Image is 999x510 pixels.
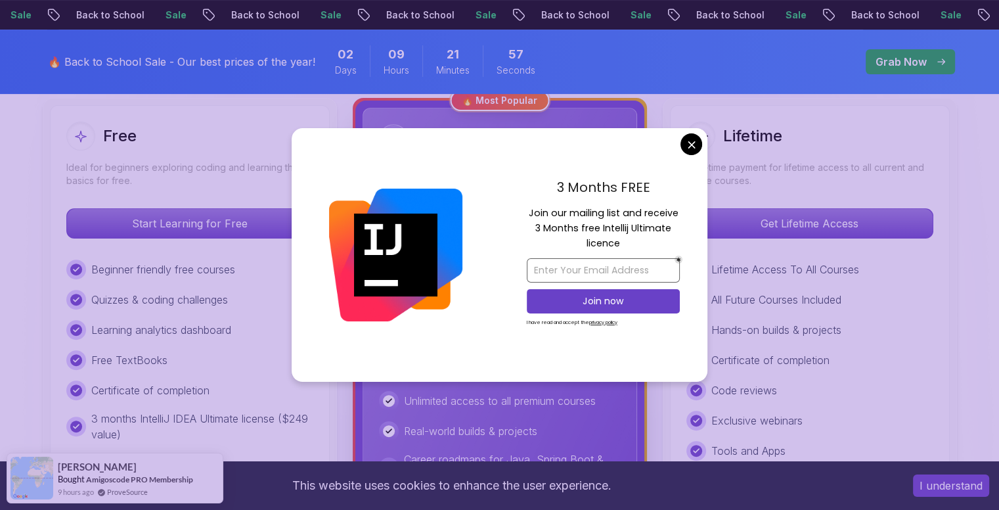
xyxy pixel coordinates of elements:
[876,54,927,70] p: Grab Now
[58,461,137,473] span: [PERSON_NAME]
[91,322,231,338] p: Learning analytics dashboard
[91,262,235,277] p: Beginner friendly free courses
[711,292,841,308] p: All Future Courses Included
[63,9,152,22] p: Back to School
[772,9,814,22] p: Sale
[335,64,357,77] span: Days
[66,217,313,230] a: Start Learning for Free
[617,9,659,22] p: Sale
[58,474,85,484] span: Bought
[91,411,313,442] p: 3 months IntelliJ IDEA Ultimate license ($249 value)
[686,217,933,230] a: Get Lifetime Access
[447,45,459,64] span: 21 Minutes
[711,322,841,338] p: Hands-on builds & projects
[388,45,405,64] span: 9 Hours
[711,262,859,277] p: Lifetime Access To All Courses
[91,382,210,398] p: Certificate of completion
[528,9,617,22] p: Back to School
[404,452,621,483] p: Career roadmaps for Java, Spring Boot & DevOps
[927,9,969,22] p: Sale
[307,9,349,22] p: Sale
[436,64,470,77] span: Minutes
[384,64,409,77] span: Hours
[711,443,786,459] p: Tools and Apps
[67,209,313,238] p: Start Learning for Free
[497,64,535,77] span: Seconds
[86,475,193,484] a: Amigoscode PRO Membership
[838,9,927,22] p: Back to School
[103,126,137,147] h2: Free
[10,471,893,500] div: This website uses cookies to enhance the user experience.
[58,486,94,498] span: 9 hours ago
[687,209,933,238] p: Get Lifetime Access
[711,352,830,368] p: Certificate of completion
[91,292,228,308] p: Quizzes & coding challenges
[686,208,933,239] button: Get Lifetime Access
[91,352,167,368] p: Free TextBooks
[107,486,148,498] a: ProveSource
[508,45,523,64] span: 57 Seconds
[404,423,537,439] p: Real-world builds & projects
[373,9,462,22] p: Back to School
[152,9,194,22] p: Sale
[218,9,307,22] p: Back to School
[48,54,315,70] p: 🔥 Back to School Sale - Our best prices of the year!
[913,475,989,497] button: Accept cookies
[404,393,596,409] p: Unlimited access to all premium courses
[66,161,313,187] p: Ideal for beginners exploring coding and learning the basics for free.
[66,208,313,239] button: Start Learning for Free
[711,413,803,429] p: Exclusive webinars
[711,382,777,398] p: Code reviews
[338,45,353,64] span: 2 Days
[683,9,772,22] p: Back to School
[462,9,504,22] p: Sale
[686,161,933,187] p: One-time payment for lifetime access to all current and future courses.
[723,126,782,147] h2: Lifetime
[11,457,53,499] img: provesource social proof notification image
